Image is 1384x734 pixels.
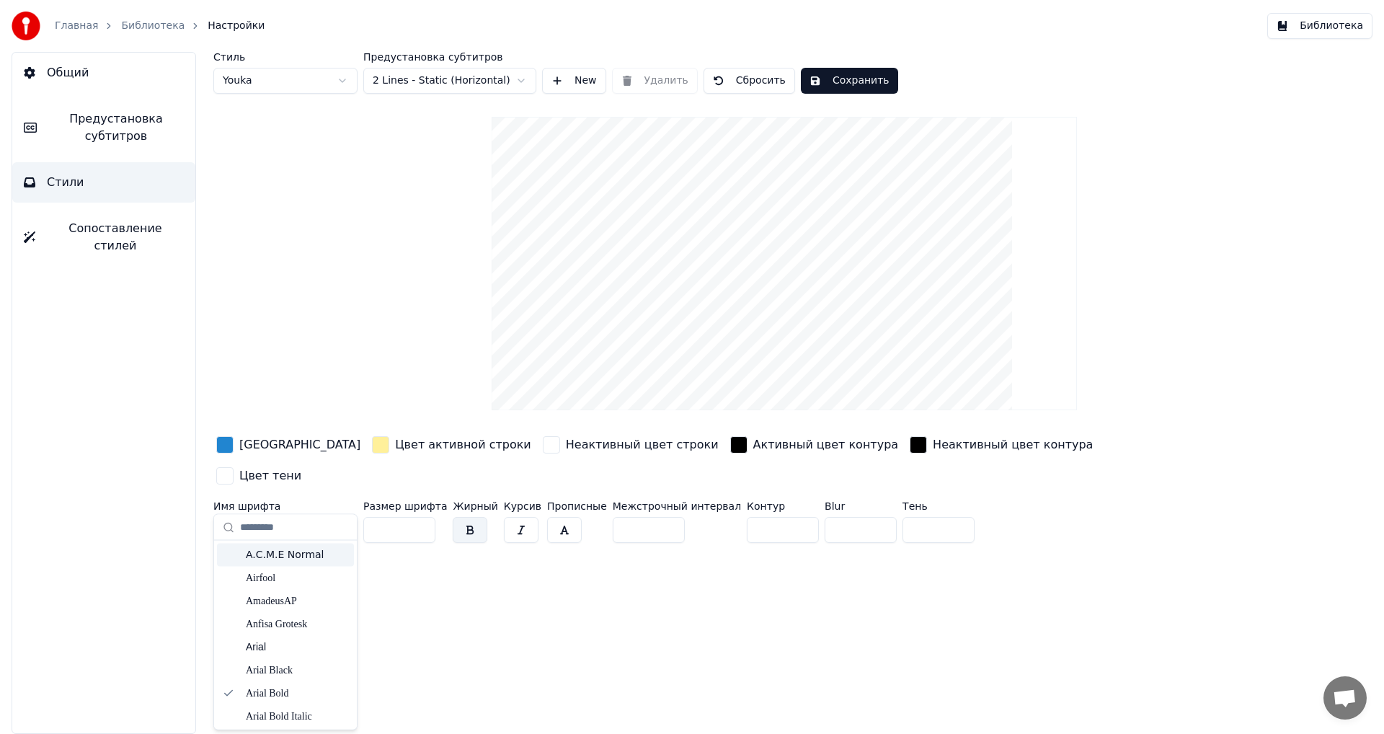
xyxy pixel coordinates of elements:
label: Контур [747,501,819,511]
label: Blur [825,501,897,511]
div: Неактивный цвет контура [933,436,1093,454]
div: Anfisa Grotesk [246,616,348,631]
button: New [542,68,606,94]
div: Arial Black [246,663,348,677]
div: A.C.M.E Normal [246,548,348,562]
button: Неактивный цвет строки [540,433,722,456]
a: Главная [55,19,98,33]
a: Библиотека [121,19,185,33]
div: Активный цвет контура [753,436,899,454]
label: Межстрочный интервал [613,501,741,511]
img: youka [12,12,40,40]
button: Неактивный цвет контура [907,433,1096,456]
button: [GEOGRAPHIC_DATA] [213,433,363,456]
span: Предустановка субтитров [48,110,184,145]
span: Сопоставление стилей [47,220,184,255]
div: Arial Bold Italic [246,709,348,723]
div: AmadeusAP [246,593,348,608]
span: Стили [47,174,84,191]
button: Сопоставление стилей [12,208,195,266]
button: Библиотека [1267,13,1372,39]
label: Тень [902,501,975,511]
label: Стиль [213,52,358,62]
label: Размер шрифта [363,501,447,511]
label: Предустановка субтитров [363,52,536,62]
div: Неактивный цвет строки [566,436,719,454]
nav: breadcrumb [55,19,265,33]
button: Цвет тени [213,464,304,487]
div: Цвет тени [239,467,301,485]
button: Активный цвет контура [727,433,902,456]
div: Arial [246,640,348,654]
label: Курсив [504,501,541,511]
button: Цвет активной строки [369,433,534,456]
div: Цвет активной строки [395,436,531,454]
label: Жирный [453,501,497,511]
button: Общий [12,53,195,93]
button: Стили [12,162,195,203]
button: Сохранить [801,68,898,94]
label: Имя шрифта [213,501,358,511]
div: [GEOGRAPHIC_DATA] [239,436,360,454]
button: Сбросить [704,68,795,94]
button: Предустановка субтитров [12,99,195,156]
div: Открытый чат [1323,676,1367,720]
div: Arial Bold [246,686,348,700]
span: Общий [47,64,89,81]
label: Прописные [547,501,607,511]
div: Airfool [246,570,348,585]
span: Настройки [208,19,265,33]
